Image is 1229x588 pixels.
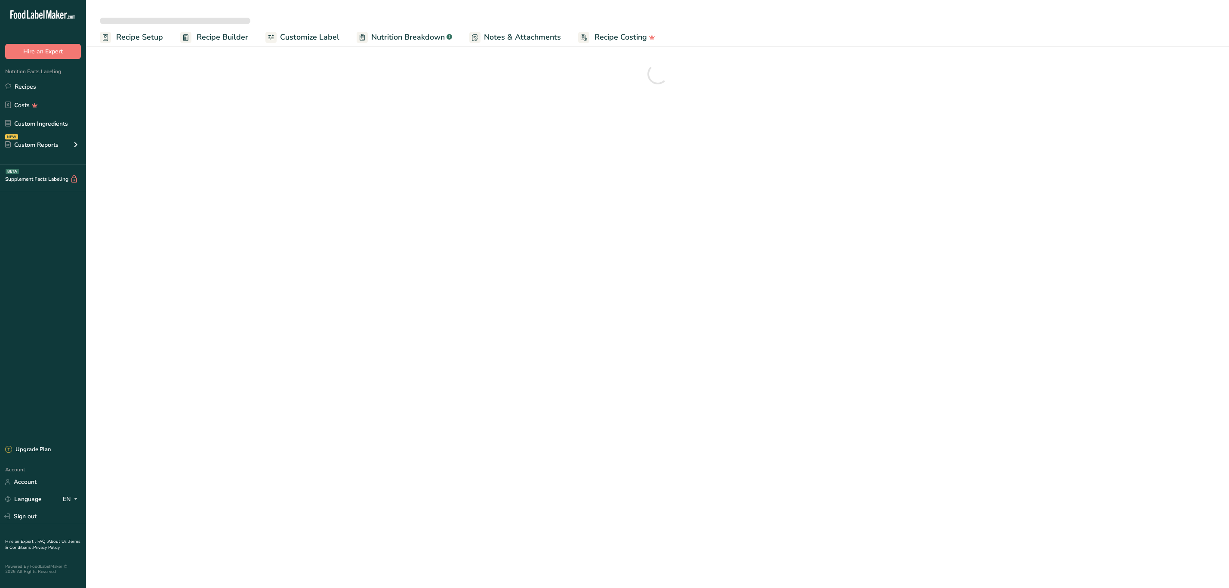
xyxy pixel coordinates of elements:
a: Customize Label [265,28,339,47]
a: Recipe Costing [578,28,655,47]
a: Recipe Builder [180,28,248,47]
span: Recipe Builder [197,31,248,43]
a: Hire an Expert . [5,538,36,545]
span: Recipe Costing [594,31,647,43]
a: Privacy Policy [33,545,60,551]
div: Custom Reports [5,140,59,149]
a: Nutrition Breakdown [357,28,452,47]
div: BETA [6,169,19,174]
div: EN [63,494,81,504]
a: About Us . [48,538,68,545]
div: NEW [5,134,18,139]
span: Nutrition Breakdown [371,31,445,43]
a: FAQ . [37,538,48,545]
span: Recipe Setup [116,31,163,43]
a: Notes & Attachments [469,28,561,47]
span: Notes & Attachments [484,31,561,43]
div: Upgrade Plan [5,446,51,454]
button: Hire an Expert [5,44,81,59]
div: Powered By FoodLabelMaker © 2025 All Rights Reserved [5,564,81,574]
a: Recipe Setup [100,28,163,47]
span: Customize Label [280,31,339,43]
a: Terms & Conditions . [5,538,80,551]
a: Language [5,492,42,507]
